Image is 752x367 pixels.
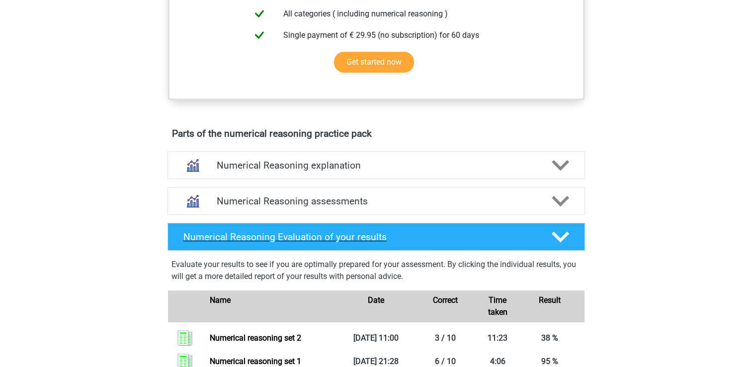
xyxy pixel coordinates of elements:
[164,223,589,251] a: Numerical Reasoning Evaluation of your results
[411,294,480,318] div: Correct
[202,294,341,318] div: Name
[480,294,515,318] div: Time taken
[180,188,205,214] img: numerical reasoning assessments
[217,160,536,171] h4: Numerical Reasoning explanation
[164,151,589,179] a: explanations Numerical Reasoning explanation
[164,187,589,215] a: assessments Numerical Reasoning assessments
[515,294,585,318] div: Result
[183,231,536,243] h4: Numerical Reasoning Evaluation of your results
[341,294,411,318] div: Date
[171,259,581,282] p: Evaluate your results to see if you are optimally prepared for your assessment. By clicking the i...
[180,153,205,178] img: numerical reasoning explanations
[334,52,414,73] a: Get started now
[210,333,301,343] a: Numerical reasoning set 2
[210,357,301,366] a: Numerical reasoning set 1
[172,128,581,139] h4: Parts of the numerical reasoning practice pack
[217,195,536,207] h4: Numerical Reasoning assessments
